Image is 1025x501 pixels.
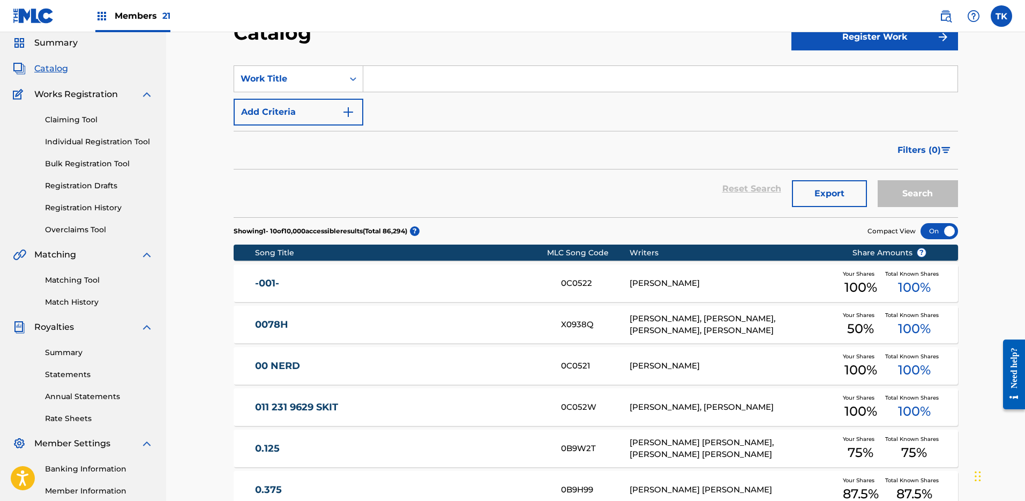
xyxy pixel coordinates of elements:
[848,443,873,462] span: 75 %
[561,360,630,372] div: 0C0521
[630,277,836,290] div: [PERSON_NAME]
[995,331,1025,418] iframe: Resource Center
[162,11,170,21] span: 21
[34,321,74,334] span: Royalties
[45,297,153,308] a: Match History
[843,270,879,278] span: Your Shares
[630,484,836,496] div: [PERSON_NAME] [PERSON_NAME]
[234,65,958,217] form: Search Form
[963,5,984,27] div: Help
[971,450,1025,501] iframe: Chat Widget
[45,347,153,358] a: Summary
[852,247,926,259] span: Share Amounts
[13,8,54,24] img: MLC Logo
[45,391,153,402] a: Annual Statements
[630,313,836,337] div: [PERSON_NAME], [PERSON_NAME], [PERSON_NAME], [PERSON_NAME]
[45,158,153,170] a: Bulk Registration Tool
[935,5,956,27] a: Public Search
[255,443,547,455] a: 0.125
[630,360,836,372] div: [PERSON_NAME]
[885,311,943,319] span: Total Known Shares
[967,10,980,23] img: help
[342,106,355,119] img: 9d2ae6d4665cec9f34b9.svg
[45,369,153,380] a: Statements
[897,144,941,157] span: Filters ( 0 )
[234,99,363,126] button: Add Criteria
[867,226,916,236] span: Compact View
[898,402,931,421] span: 100 %
[255,247,547,259] div: Song Title
[140,88,153,101] img: expand
[844,360,877,380] span: 100 %
[115,10,170,22] span: Members
[255,401,547,414] a: 011 231 9629 SKIT
[937,31,949,43] img: f7272a7cc735f4ea7f67.svg
[45,275,153,286] a: Matching Tool
[885,435,943,443] span: Total Known Shares
[561,401,630,414] div: 0C052W
[34,88,118,101] span: Works Registration
[45,180,153,191] a: Registration Drafts
[898,319,931,338] span: 100 %
[561,443,630,455] div: 0B9W2T
[843,476,879,484] span: Your Shares
[844,278,877,297] span: 100 %
[13,437,26,450] img: Member Settings
[13,62,26,75] img: Catalog
[885,352,943,360] span: Total Known Shares
[241,72,337,85] div: Work Title
[844,402,877,421] span: 100 %
[255,319,547,331] a: 0078H
[630,247,836,259] div: Writers
[234,226,407,236] p: Showing 1 - 10 of 10,000 accessible results (Total 86,294 )
[885,394,943,402] span: Total Known Shares
[791,24,958,50] button: Register Work
[843,311,879,319] span: Your Shares
[843,394,879,402] span: Your Shares
[13,62,68,75] a: CatalogCatalog
[13,36,26,49] img: Summary
[13,88,27,101] img: Works Registration
[917,248,926,257] span: ?
[561,277,630,290] div: 0C0522
[898,278,931,297] span: 100 %
[34,36,78,49] span: Summary
[941,147,951,153] img: filter
[45,485,153,497] a: Member Information
[410,226,420,236] span: ?
[792,180,867,207] button: Export
[885,476,943,484] span: Total Known Shares
[45,136,153,148] a: Individual Registration Tool
[34,62,68,75] span: Catalog
[630,401,836,414] div: [PERSON_NAME], [PERSON_NAME]
[255,277,547,290] a: -001-
[34,248,76,261] span: Matching
[45,114,153,126] a: Claiming Tool
[140,437,153,450] img: expand
[255,360,547,372] a: 00 NERD
[843,352,879,360] span: Your Shares
[140,321,153,334] img: expand
[34,437,110,450] span: Member Settings
[140,248,153,261] img: expand
[45,463,153,475] a: Banking Information
[898,360,931,380] span: 100 %
[13,248,26,261] img: Matching
[991,5,1012,27] div: User Menu
[234,21,317,45] h2: Catalog
[561,484,630,496] div: 0B9H99
[13,36,78,49] a: SummarySummary
[13,321,26,334] img: Royalties
[630,437,836,461] div: [PERSON_NAME] [PERSON_NAME], [PERSON_NAME] [PERSON_NAME]
[45,224,153,235] a: Overclaims Tool
[975,460,981,492] div: Drag
[843,435,879,443] span: Your Shares
[891,137,958,164] button: Filters (0)
[901,443,927,462] span: 75 %
[847,319,874,338] span: 50 %
[95,10,108,23] img: Top Rightsholders
[255,484,547,496] a: 0.375
[547,247,630,259] div: MLC Song Code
